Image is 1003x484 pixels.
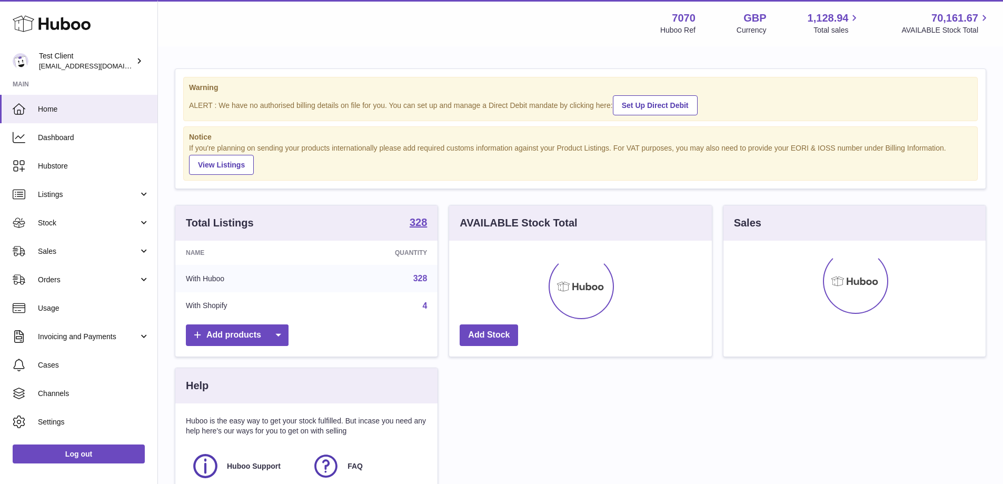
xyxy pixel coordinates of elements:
strong: 328 [410,217,427,228]
span: AVAILABLE Stock Total [901,25,990,35]
div: Currency [737,25,767,35]
img: internalAdmin-7070@internal.huboo.com [13,53,28,69]
div: Huboo Ref [660,25,696,35]
p: Huboo is the easy way to get your stock fulfilled. But incase you need any help here's our ways f... [186,416,427,436]
span: Huboo Support [227,461,281,471]
span: [EMAIL_ADDRESS][DOMAIN_NAME] [39,62,155,70]
span: Home [38,104,150,114]
a: Huboo Support [191,452,301,480]
span: Usage [38,303,150,313]
span: Hubstore [38,161,150,171]
span: Stock [38,218,138,228]
strong: 7070 [672,11,696,25]
a: 328 [410,217,427,230]
span: Orders [38,275,138,285]
a: Add products [186,324,289,346]
a: 70,161.67 AVAILABLE Stock Total [901,11,990,35]
h3: AVAILABLE Stock Total [460,216,577,230]
span: Channels [38,389,150,399]
a: 328 [413,274,428,283]
td: With Shopify [175,292,317,320]
div: Test Client [39,51,134,71]
a: 1,128.94 Total sales [808,11,861,35]
a: Log out [13,445,145,463]
td: With Huboo [175,265,317,292]
span: Dashboard [38,133,150,143]
a: FAQ [312,452,422,480]
a: 4 [422,301,427,310]
h3: Sales [734,216,761,230]
span: 1,128.94 [808,11,849,25]
a: View Listings [189,155,254,175]
span: FAQ [347,461,363,471]
div: If you're planning on sending your products internationally please add required customs informati... [189,143,972,175]
span: Cases [38,360,150,370]
strong: GBP [743,11,766,25]
strong: Notice [189,132,972,142]
strong: Warning [189,83,972,93]
th: Quantity [317,241,438,265]
div: ALERT : We have no authorised billing details on file for you. You can set up and manage a Direct... [189,94,972,115]
span: Settings [38,417,150,427]
span: Sales [38,246,138,256]
span: Total sales [813,25,860,35]
span: 70,161.67 [931,11,978,25]
h3: Total Listings [186,216,254,230]
th: Name [175,241,317,265]
a: Set Up Direct Debit [613,95,698,115]
span: Invoicing and Payments [38,332,138,342]
span: Listings [38,190,138,200]
h3: Help [186,379,208,393]
a: Add Stock [460,324,518,346]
